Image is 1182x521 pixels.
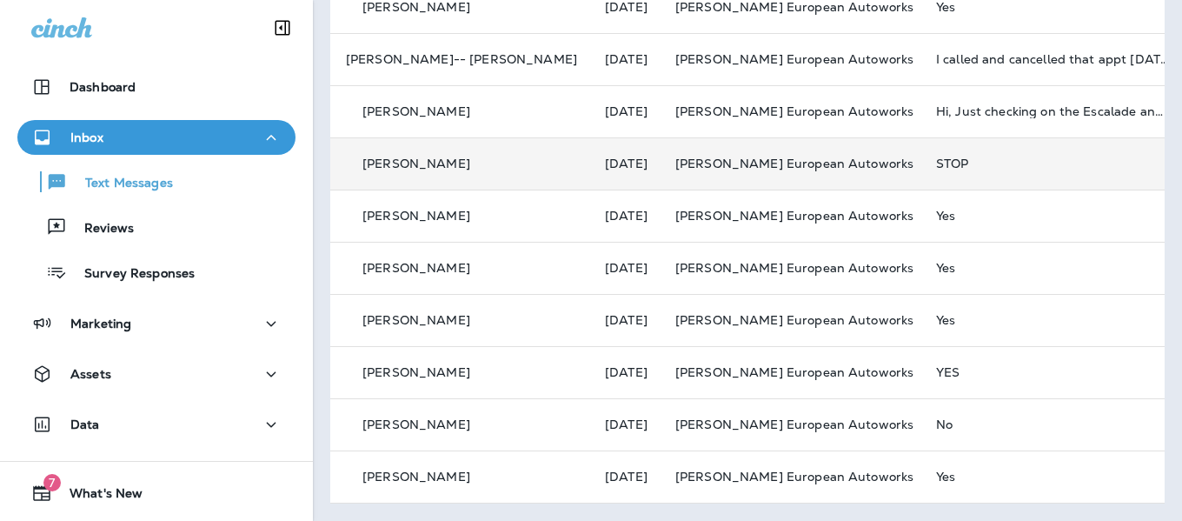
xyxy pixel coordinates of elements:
[17,306,295,341] button: Marketing
[70,417,100,431] p: Data
[362,209,470,223] p: [PERSON_NAME]
[67,266,195,283] p: Survey Responses
[70,130,103,144] p: Inbox
[17,120,295,155] button: Inbox
[675,260,913,276] span: [PERSON_NAME] European Autoworks
[605,104,647,118] p: Jul 10, 2025 11:11 AM
[17,70,295,104] button: Dashboard
[675,104,913,119] span: [PERSON_NAME] European Autoworks
[675,208,913,224] span: [PERSON_NAME] European Autoworks
[936,365,1169,379] div: YES
[605,365,647,379] p: Jul 8, 2025 11:24 AM
[675,51,913,67] span: [PERSON_NAME] European Autoworks
[675,156,913,171] span: [PERSON_NAME] European Autoworks
[936,157,1169,170] div: STOP
[936,470,1169,484] div: Yes
[936,209,1169,223] div: Yes
[605,261,647,275] p: Jul 8, 2025 10:41 PM
[605,157,647,170] p: Jul 10, 2025 10:08 AM
[43,474,61,491] span: 7
[936,313,1169,327] div: Yes
[67,221,134,237] p: Reviews
[17,164,295,200] button: Text Messages
[70,367,111,381] p: Assets
[605,417,647,431] p: Jul 7, 2025 12:29 PM
[362,157,470,170] p: [PERSON_NAME]
[346,52,577,66] p: [PERSON_NAME]-- [PERSON_NAME]
[17,357,295,391] button: Assets
[68,176,173,192] p: Text Messages
[675,312,913,328] span: [PERSON_NAME] European Autoworks
[936,104,1169,118] div: Hi, Just checking on the Escalade and an eta on completion. Matthew Paroda
[70,317,131,331] p: Marketing
[258,10,307,45] button: Collapse Sidebar
[17,407,295,442] button: Data
[362,470,470,484] p: [PERSON_NAME]
[675,469,913,484] span: [PERSON_NAME] European Autoworks
[362,261,470,275] p: [PERSON_NAME]
[605,470,647,484] p: Jul 7, 2025 12:01 PM
[17,254,295,291] button: Survey Responses
[936,52,1169,66] div: I called and cancelled that appt on Monday past! My wife had a death in her family
[675,417,913,432] span: [PERSON_NAME] European Autoworks
[605,52,647,66] p: Jul 10, 2025 11:18 AM
[362,417,470,431] p: [PERSON_NAME]
[70,80,136,94] p: Dashboard
[605,209,647,223] p: Jul 9, 2025 11:16 AM
[17,209,295,245] button: Reviews
[52,486,143,507] span: What's New
[362,104,470,118] p: [PERSON_NAME]
[936,261,1169,275] div: Yes
[675,364,913,380] span: [PERSON_NAME] European Autoworks
[362,313,470,327] p: [PERSON_NAME]
[605,313,647,327] p: Jul 8, 2025 12:42 PM
[936,417,1169,431] div: No
[362,365,470,379] p: [PERSON_NAME]
[17,476,295,511] button: 7What's New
